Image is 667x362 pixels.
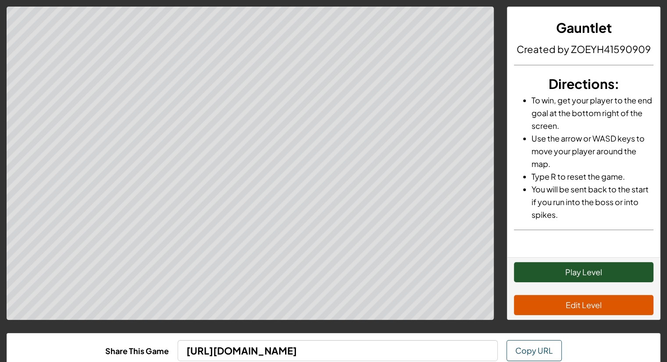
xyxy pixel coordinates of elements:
[531,170,653,183] li: Type R to reset the game.
[514,74,653,94] h3: :
[514,42,653,56] h4: Created by ZOEYH41590909
[105,346,169,356] b: Share This Game
[531,132,653,170] li: Use the arrow or WASD keys to move your player around the map.
[515,345,553,355] span: Copy URL
[531,94,653,132] li: To win, get your player to the end goal at the bottom right of the screen.
[514,18,653,38] h3: Gauntlet
[531,183,653,221] li: You will be sent back to the start if you run into the boss or into spikes.
[506,340,562,361] button: Copy URL
[548,75,614,92] span: Directions
[514,262,653,282] button: Play Level
[514,295,653,315] button: Edit Level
